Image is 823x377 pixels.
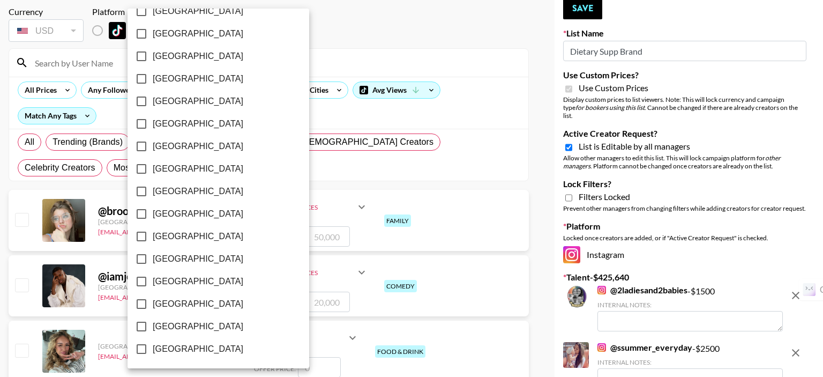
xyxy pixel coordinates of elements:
span: [GEOGRAPHIC_DATA] [153,298,243,311]
span: [GEOGRAPHIC_DATA] [153,253,243,265]
span: [GEOGRAPHIC_DATA] [153,343,243,356]
span: [GEOGRAPHIC_DATA] [153,140,243,153]
span: [GEOGRAPHIC_DATA] [153,230,243,243]
span: [GEOGRAPHIC_DATA] [153,185,243,198]
span: [GEOGRAPHIC_DATA] [153,95,243,108]
span: [GEOGRAPHIC_DATA] [153,50,243,63]
span: [GEOGRAPHIC_DATA] [153,208,243,220]
span: [GEOGRAPHIC_DATA] [153,72,243,85]
span: [GEOGRAPHIC_DATA] [153,5,243,18]
span: [GEOGRAPHIC_DATA] [153,275,243,288]
span: [GEOGRAPHIC_DATA] [153,117,243,130]
span: [GEOGRAPHIC_DATA] [153,27,243,40]
span: [GEOGRAPHIC_DATA] [153,320,243,333]
span: [GEOGRAPHIC_DATA] [153,162,243,175]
